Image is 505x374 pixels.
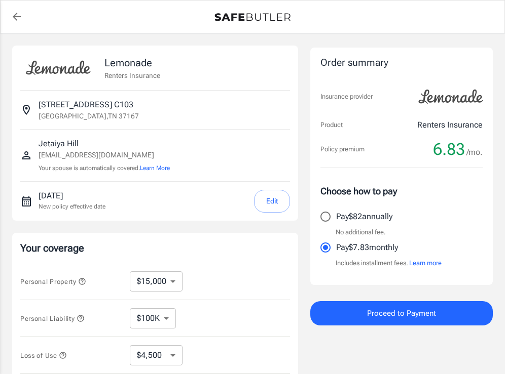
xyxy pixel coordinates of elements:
svg: Insured person [20,149,32,161]
button: Edit [254,190,290,213]
span: Personal Property [20,278,86,285]
p: Product [320,120,343,130]
button: Personal Property [20,275,86,287]
p: Renters Insurance [417,119,483,131]
p: Choose how to pay [320,184,483,198]
svg: New policy start date [20,195,32,207]
span: Loss of Use [20,352,67,359]
p: [GEOGRAPHIC_DATA] , TN 37167 [39,111,139,121]
button: Loss of Use [20,349,67,361]
p: Insurance provider [320,92,373,102]
p: Your spouse is automatically covered. [39,163,170,173]
svg: Insured address [20,104,32,116]
img: Lemonade [20,54,96,82]
p: Jetaiya Hill [39,138,170,150]
p: Policy premium [320,144,365,154]
p: Pay $7.83 monthly [336,241,398,254]
p: [STREET_ADDRESS] C103 [39,99,133,111]
p: New policy effective date [39,202,105,211]
div: Order summary [320,56,483,70]
button: Proceed to Payment [310,301,493,325]
p: Pay $82 annually [336,211,392,223]
p: No additional fee. [336,227,386,237]
button: Personal Liability [20,312,85,324]
span: /mo. [466,145,483,159]
button: Learn More [140,163,170,173]
span: Personal Liability [20,315,85,322]
span: 6.83 [433,139,465,159]
p: [DATE] [39,190,105,202]
p: Your coverage [20,241,290,255]
img: Back to quotes [214,13,291,21]
p: Includes installment fees. [336,258,442,268]
a: back to quotes [7,7,27,27]
span: Proceed to Payment [367,307,436,320]
img: Lemonade [413,82,489,111]
button: Learn more [409,258,442,268]
p: [EMAIL_ADDRESS][DOMAIN_NAME] [39,150,170,160]
p: Lemonade [104,55,160,70]
p: Renters Insurance [104,70,160,80]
